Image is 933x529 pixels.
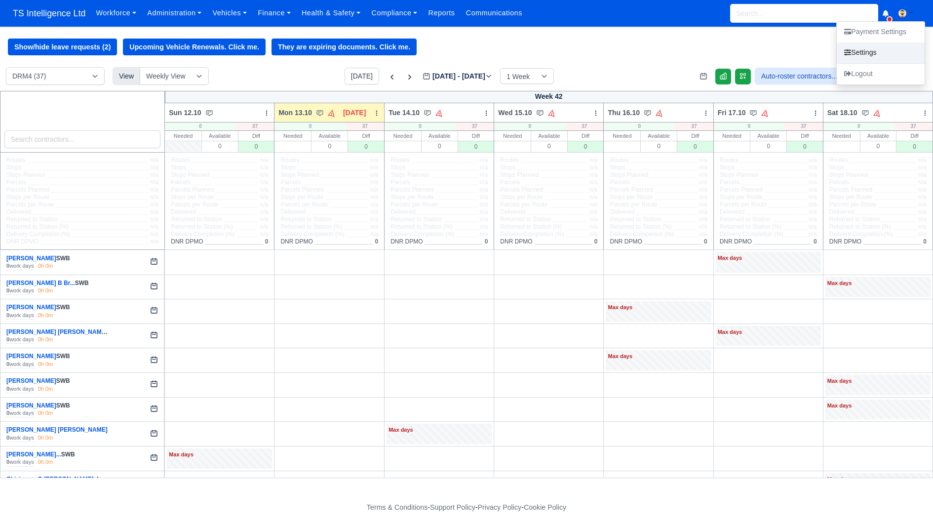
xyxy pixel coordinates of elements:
[675,122,713,130] div: 37
[390,231,454,238] span: Delivery Completion (%)
[478,503,522,511] a: Privacy Policy
[610,223,671,231] span: Returned to Station (%)
[884,482,933,529] iframe: Chat Widget
[714,131,750,141] div: Needed
[6,254,109,263] div: SWB
[809,208,817,215] span: n/a
[260,164,269,171] span: n/a
[589,186,598,193] span: n/a
[171,171,209,179] span: Stops Planned
[311,131,348,141] div: Available
[610,208,635,216] span: Delivered
[265,238,269,245] span: 0
[274,131,311,141] div: Needed
[6,179,26,186] span: Parcels
[151,179,159,186] span: n/a
[829,201,877,208] span: Parcels per Route
[829,231,893,238] span: Delivery Completion (%)
[370,171,378,178] span: n/a
[430,503,475,511] a: Support Policy
[589,157,598,163] span: n/a
[165,122,236,130] div: 0
[720,208,745,216] span: Delivered
[375,238,378,245] span: 0
[6,171,45,179] span: Stops Planned
[6,201,54,208] span: Parcels per Route
[171,186,214,194] span: Parcels Planned
[151,238,159,245] span: n/a
[918,194,927,201] span: n/a
[113,67,140,85] div: View
[837,64,925,84] a: Logout
[165,131,201,141] div: Needed
[280,171,319,179] span: Stops Planned
[370,194,378,201] span: n/a
[480,179,488,186] span: n/a
[390,164,406,171] span: Stops
[38,458,53,466] div: 0h 0m
[829,238,861,245] span: DNR DPMO
[809,231,817,238] span: n/a
[367,503,428,511] a: Terms & Conditions
[6,164,22,171] span: Stops
[151,201,159,208] span: n/a
[809,186,817,193] span: n/a
[6,208,32,216] span: Delivered
[500,194,543,201] span: Stops per Route
[610,186,653,194] span: Parcels Planned
[750,131,786,141] div: Available
[610,157,628,164] span: Routes
[260,216,269,223] span: n/a
[480,208,488,215] span: n/a
[500,157,519,164] span: Routes
[370,186,378,193] span: n/a
[370,223,378,230] span: n/a
[923,238,927,245] span: 0
[6,157,25,164] span: Routes
[280,223,342,231] span: Returned to Station (%)
[370,216,378,223] span: n/a
[918,231,927,238] span: n/a
[151,171,159,178] span: n/a
[531,131,567,141] div: Available
[720,164,735,171] span: Stops
[171,231,234,238] span: Delivery Completion (%)
[823,131,860,141] div: Needed
[480,216,488,223] span: n/a
[500,164,515,171] span: Stops
[730,4,878,23] input: Search...
[829,208,855,216] span: Delivered
[151,223,159,230] span: n/a
[720,223,781,231] span: Returned to Station (%)
[720,216,771,223] span: Returned to Station
[485,238,488,245] span: 0
[260,186,269,193] span: n/a
[829,194,872,201] span: Stops per Route
[641,141,677,151] div: 0
[918,157,927,163] span: n/a
[390,157,409,164] span: Routes
[589,164,598,171] span: n/a
[38,312,53,320] div: 0h 0m
[500,223,562,231] span: Returned to Station (%)
[238,131,274,141] div: Diff
[6,186,49,194] span: Parcels Planned
[610,231,673,238] span: Delivery Completion (%)
[4,130,161,148] input: Search contractors...
[171,216,222,223] span: Returned to Station
[500,238,532,245] span: DNR DPMO
[829,186,872,194] span: Parcels Planned
[837,22,925,42] a: Payment Settings
[370,179,378,186] span: n/a
[346,122,385,130] div: 37
[6,262,34,270] div: work days
[260,179,269,186] span: n/a
[366,3,423,23] a: Compliance
[390,208,416,216] span: Delivered
[918,208,927,215] span: n/a
[422,131,458,141] div: Available
[829,216,880,223] span: Returned to Station
[699,201,707,208] span: n/a
[348,131,384,141] div: Diff
[6,280,75,286] a: [PERSON_NAME] B Br...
